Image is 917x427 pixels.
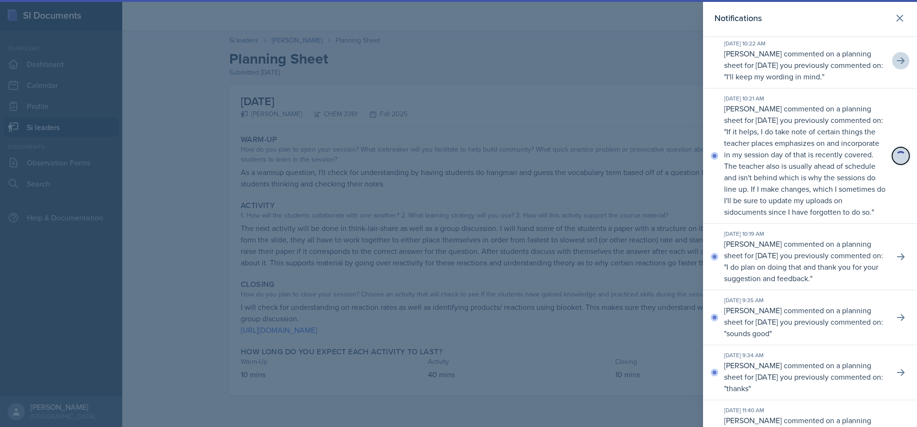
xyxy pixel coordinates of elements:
[724,230,886,238] div: [DATE] 10:19 AM
[724,351,886,360] div: [DATE] 9:34 AM
[724,305,886,339] p: [PERSON_NAME] commented on a planning sheet for [DATE] you previously commented on: " "
[724,94,886,103] div: [DATE] 10:21 AM
[726,383,748,394] p: thanks
[724,296,886,305] div: [DATE] 9:35 AM
[724,406,886,415] div: [DATE] 11:40 AM
[724,48,886,82] p: [PERSON_NAME] commented on a planning sheet for [DATE] you previously commented on: " "
[724,39,886,48] div: [DATE] 10:22 AM
[724,238,886,284] p: [PERSON_NAME] commented on a planning sheet for [DATE] you previously commented on: " "
[724,360,886,394] p: [PERSON_NAME] commented on a planning sheet for [DATE] you previously commented on: " "
[726,328,769,339] p: sounds good
[726,71,822,82] p: I'll keep my wording in mind.
[714,11,762,25] h2: Notifications
[724,103,886,218] p: [PERSON_NAME] commented on a planning sheet for [DATE] you previously commented on: " "
[724,262,878,284] p: I do plan on doing that and thank you for your suggestion and feedback.
[724,126,885,217] p: If it helps, I do take note of certain things the teacher places emphasizes on and incorporate in...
